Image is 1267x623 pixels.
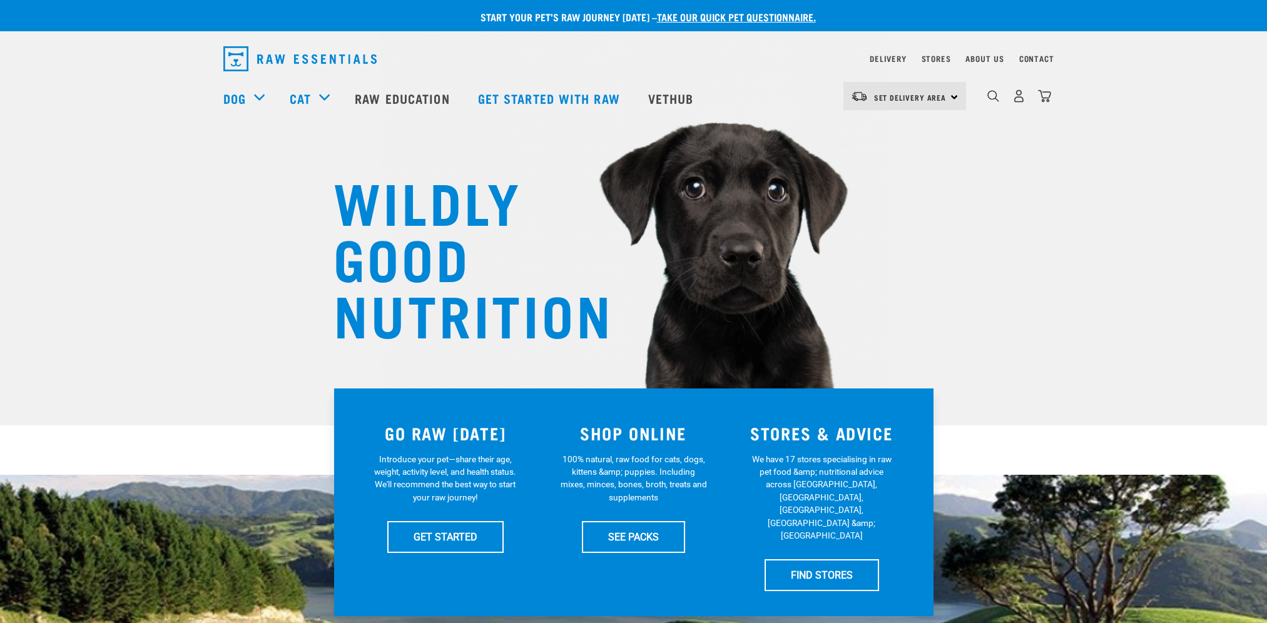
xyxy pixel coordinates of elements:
[387,521,504,552] a: GET STARTED
[765,559,879,590] a: FIND STORES
[213,41,1054,76] nav: dropdown navigation
[874,95,947,99] span: Set Delivery Area
[922,56,951,61] a: Stores
[560,453,707,504] p: 100% natural, raw food for cats, dogs, kittens &amp; puppies. Including mixes, minces, bones, bro...
[735,423,908,443] h3: STORES & ADVICE
[965,56,1004,61] a: About Us
[870,56,906,61] a: Delivery
[657,14,816,19] a: take our quick pet questionnaire.
[547,423,720,443] h3: SHOP ONLINE
[851,91,868,102] img: van-moving.png
[466,73,636,123] a: Get started with Raw
[342,73,465,123] a: Raw Education
[1019,56,1054,61] a: Contact
[290,89,311,108] a: Cat
[359,423,532,443] h3: GO RAW [DATE]
[223,46,377,71] img: Raw Essentials Logo
[223,89,246,108] a: Dog
[582,521,685,552] a: SEE PACKS
[333,172,584,341] h1: WILDLY GOOD NUTRITION
[1038,89,1051,103] img: home-icon@2x.png
[1012,89,1025,103] img: user.png
[372,453,519,504] p: Introduce your pet—share their age, weight, activity level, and health status. We'll recommend th...
[987,90,999,102] img: home-icon-1@2x.png
[636,73,710,123] a: Vethub
[748,453,895,542] p: We have 17 stores specialising in raw pet food &amp; nutritional advice across [GEOGRAPHIC_DATA],...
